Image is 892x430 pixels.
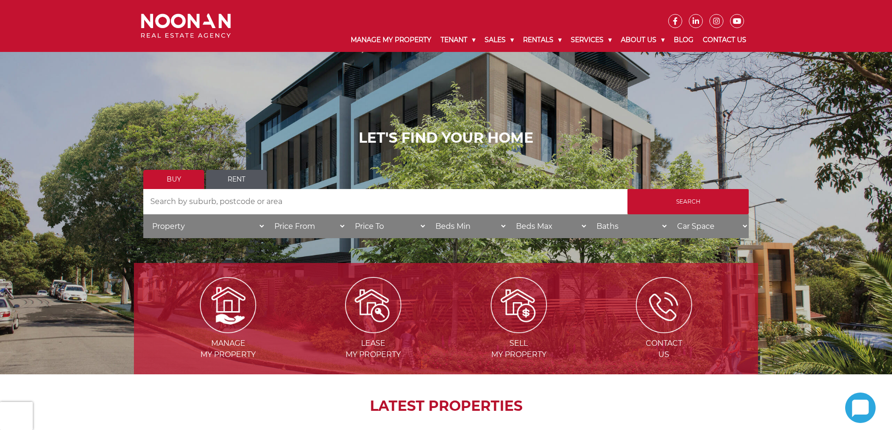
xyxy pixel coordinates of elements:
h2: LATEST PROPERTIES [157,398,735,415]
img: ICONS [636,277,692,333]
a: Sales [480,28,518,52]
a: Services [566,28,616,52]
a: Managemy Property [156,300,300,359]
img: Sell my property [491,277,547,333]
img: Manage my Property [200,277,256,333]
h1: LET'S FIND YOUR HOME [143,130,749,146]
a: About Us [616,28,669,52]
a: Tenant [436,28,480,52]
a: Buy [143,170,204,189]
a: Manage My Property [346,28,436,52]
span: Manage my Property [156,338,300,360]
input: Search [627,189,749,214]
a: Contact Us [698,28,751,52]
a: Sellmy Property [447,300,590,359]
a: Rentals [518,28,566,52]
a: Rent [206,170,267,189]
span: Sell my Property [447,338,590,360]
img: Noonan Real Estate Agency [141,14,231,38]
img: Lease my property [345,277,401,333]
a: Leasemy Property [302,300,445,359]
input: Search by suburb, postcode or area [143,189,627,214]
span: Lease my Property [302,338,445,360]
span: Contact Us [592,338,736,360]
a: ContactUs [592,300,736,359]
a: Blog [669,28,698,52]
